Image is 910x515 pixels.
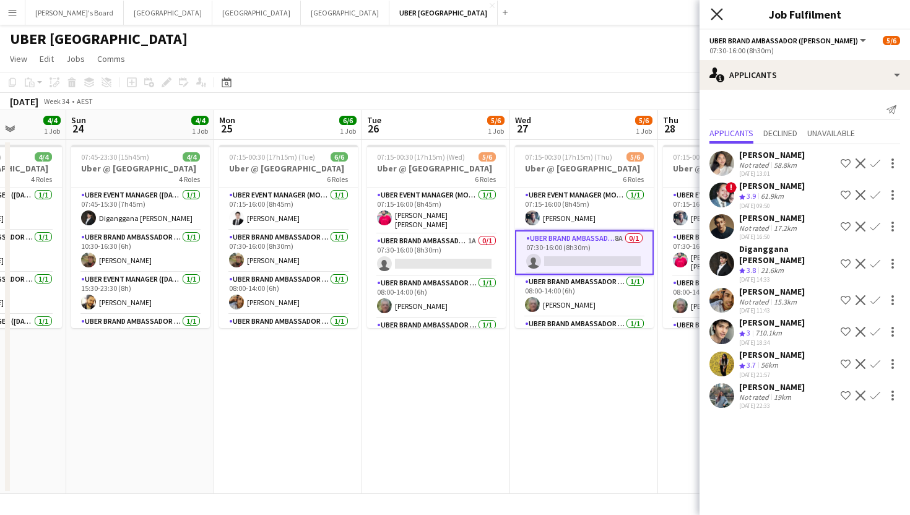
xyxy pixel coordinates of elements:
[515,145,654,328] app-job-card: 07:15-00:30 (17h15m) (Thu)5/6Uber @ [GEOGRAPHIC_DATA]6 RolesUBER Event Manager (Mon - Fri)1/107:1...
[41,97,72,106] span: Week 34
[739,243,836,266] div: Diganggana [PERSON_NAME]
[367,234,506,276] app-card-role: UBER Brand Ambassador ([PERSON_NAME])1A0/107:30-16:00 (8h30m)
[71,163,210,174] h3: Uber @ [GEOGRAPHIC_DATA]
[747,360,756,370] span: 3.7
[92,51,130,67] a: Comms
[673,152,755,162] span: 07:15-00:30 (17h15m) (Fri)
[191,116,209,125] span: 4/4
[663,230,802,276] app-card-role: UBER Brand Ambassador ([PERSON_NAME])1/107:30-16:00 (8h30m)[PERSON_NAME] [PERSON_NAME]
[807,129,855,137] span: Unavailable
[739,392,771,402] div: Not rated
[663,145,802,328] app-job-card: 07:15-00:30 (17h15m) (Fri)6/6Uber @ [GEOGRAPHIC_DATA]6 RolesUBER Event Manager (Mon - Fri)1/107:1...
[709,129,753,137] span: Applicants
[739,306,805,314] div: [DATE] 11:43
[367,115,381,126] span: Tue
[327,175,348,184] span: 6 Roles
[739,286,805,297] div: [PERSON_NAME]
[883,36,900,45] span: 5/6
[739,402,805,410] div: [DATE] 22:33
[339,116,357,125] span: 6/6
[739,275,836,283] div: [DATE] 14:33
[367,318,506,360] app-card-role: UBER Brand Ambassador ([PERSON_NAME])1/1
[626,152,644,162] span: 5/6
[747,191,756,201] span: 3.9
[700,60,910,90] div: Applicants
[747,266,756,275] span: 3.8
[709,46,900,55] div: 07:30-16:00 (8h30m)
[515,317,654,363] app-card-role: UBER Brand Ambassador ([PERSON_NAME])1/1
[229,152,315,162] span: 07:15-00:30 (17h15m) (Tue)
[771,297,799,306] div: 15.3km
[663,115,678,126] span: Thu
[739,212,805,223] div: [PERSON_NAME]
[739,149,805,160] div: [PERSON_NAME]
[663,163,802,174] h3: Uber @ [GEOGRAPHIC_DATA]
[771,223,799,233] div: 17.2km
[367,145,506,328] app-job-card: 07:15-00:30 (17h15m) (Wed)5/6Uber @ [GEOGRAPHIC_DATA]6 RolesUBER Event Manager (Mon - Fri)1/107:1...
[179,175,200,184] span: 4 Roles
[81,152,149,162] span: 07:45-23:30 (15h45m)
[635,116,652,125] span: 5/6
[771,392,794,402] div: 19km
[124,1,212,25] button: [GEOGRAPHIC_DATA]
[525,152,612,162] span: 07:15-00:30 (17h15m) (Thu)
[301,1,389,25] button: [GEOGRAPHIC_DATA]
[212,1,301,25] button: [GEOGRAPHIC_DATA]
[758,266,786,276] div: 21.6km
[219,145,358,328] app-job-card: 07:15-00:30 (17h15m) (Tue)6/6Uber @ [GEOGRAPHIC_DATA]6 RolesUBER Event Manager (Mon - Fri)1/107:1...
[219,115,235,126] span: Mon
[192,126,208,136] div: 1 Job
[43,116,61,125] span: 4/4
[515,230,654,275] app-card-role: UBER Brand Ambassador ([PERSON_NAME])8A0/107:30-16:00 (8h30m)
[66,53,85,64] span: Jobs
[700,6,910,22] h3: Job Fulfilment
[377,152,465,162] span: 07:15-00:30 (17h15m) (Wed)
[739,381,805,392] div: [PERSON_NAME]
[753,328,784,339] div: 710.1km
[331,152,348,162] span: 6/6
[663,318,802,360] app-card-role: UBER Brand Ambassador ([PERSON_NAME])1/1
[739,371,805,379] div: [DATE] 21:57
[40,53,54,64] span: Edit
[61,51,90,67] a: Jobs
[71,115,86,126] span: Sun
[219,163,358,174] h3: Uber @ [GEOGRAPHIC_DATA]
[515,275,654,317] app-card-role: UBER Brand Ambassador ([PERSON_NAME])1/108:00-14:00 (6h)[PERSON_NAME]
[763,129,797,137] span: Declined
[10,95,38,108] div: [DATE]
[739,180,805,191] div: [PERSON_NAME]
[513,121,531,136] span: 27
[747,328,750,337] span: 3
[726,182,737,193] span: !
[487,116,505,125] span: 5/6
[183,152,200,162] span: 4/4
[77,97,93,106] div: AEST
[739,317,805,328] div: [PERSON_NAME]
[739,170,805,178] div: [DATE] 13:01
[365,121,381,136] span: 26
[219,230,358,272] app-card-role: UBER Brand Ambassador ([PERSON_NAME])1/107:30-16:00 (8h30m)[PERSON_NAME]
[758,191,786,202] div: 61.9km
[515,188,654,230] app-card-role: UBER Event Manager (Mon - Fri)1/107:15-16:00 (8h45m)[PERSON_NAME]
[771,160,799,170] div: 58.8km
[709,36,858,45] span: UBER Brand Ambassador (Mon - Fri)
[71,188,210,230] app-card-role: UBER Event Manager ([DATE])1/107:45-15:30 (7h45m)Diganggana [PERSON_NAME]
[739,233,805,241] div: [DATE] 16:50
[709,36,868,45] button: UBER Brand Ambassador ([PERSON_NAME])
[69,121,86,136] span: 24
[515,115,531,126] span: Wed
[488,126,504,136] div: 1 Job
[636,126,652,136] div: 1 Job
[44,126,60,136] div: 1 Job
[367,188,506,234] app-card-role: UBER Event Manager (Mon - Fri)1/107:15-16:00 (8h45m)[PERSON_NAME] [PERSON_NAME]
[663,276,802,318] app-card-role: UBER Brand Ambassador ([PERSON_NAME])1/108:00-14:00 (6h)[PERSON_NAME]
[623,175,644,184] span: 6 Roles
[389,1,498,25] button: UBER [GEOGRAPHIC_DATA]
[97,53,125,64] span: Comms
[219,272,358,314] app-card-role: UBER Brand Ambassador ([PERSON_NAME])1/108:00-14:00 (6h)[PERSON_NAME]
[515,163,654,174] h3: Uber @ [GEOGRAPHIC_DATA]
